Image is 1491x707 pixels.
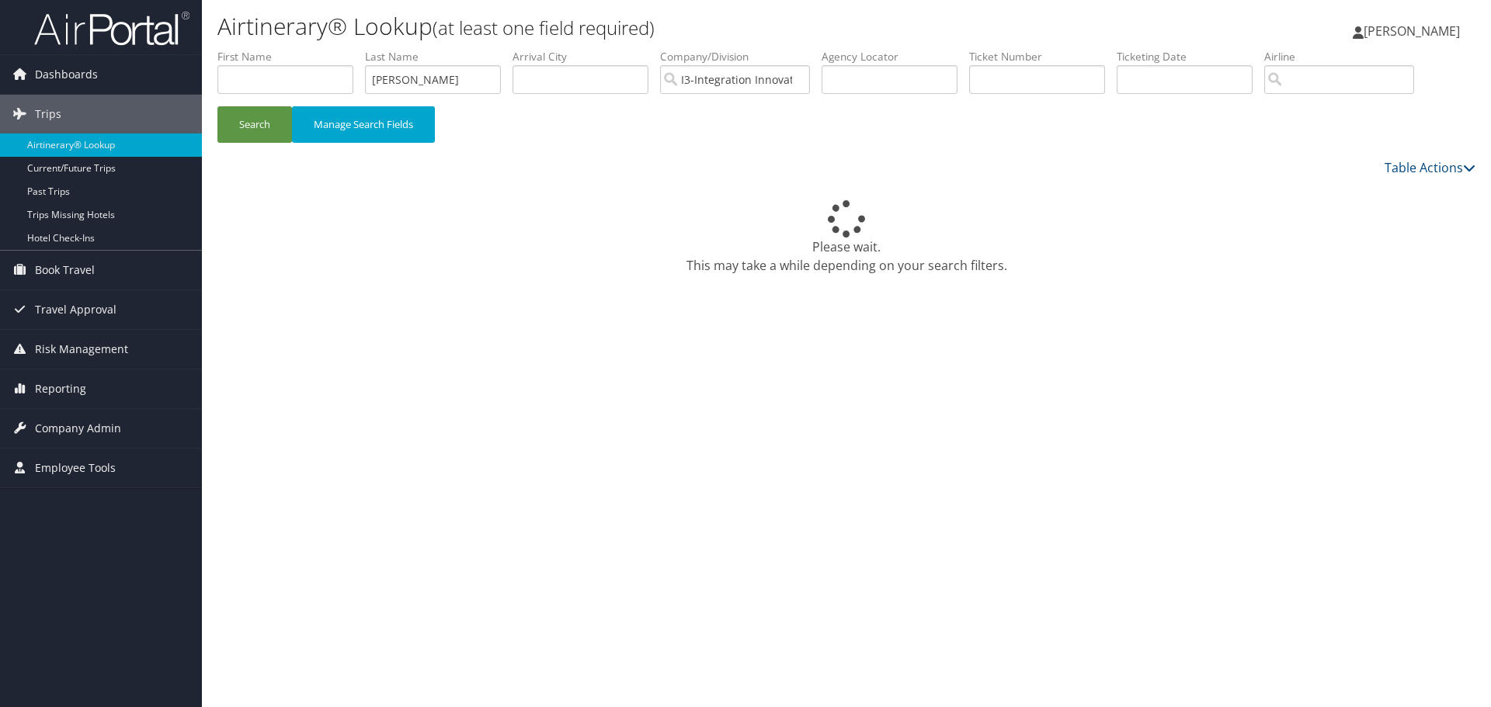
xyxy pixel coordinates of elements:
[35,95,61,133] span: Trips
[35,330,128,369] span: Risk Management
[34,10,189,47] img: airportal-logo.png
[217,10,1056,43] h1: Airtinerary® Lookup
[292,106,435,143] button: Manage Search Fields
[1353,8,1475,54] a: [PERSON_NAME]
[1364,23,1460,40] span: [PERSON_NAME]
[1117,49,1264,64] label: Ticketing Date
[217,200,1475,275] div: Please wait. This may take a while depending on your search filters.
[35,449,116,487] span: Employee Tools
[35,290,116,329] span: Travel Approval
[660,49,822,64] label: Company/Division
[35,369,86,408] span: Reporting
[365,49,513,64] label: Last Name
[433,15,655,40] small: (at least one field required)
[217,49,365,64] label: First Name
[35,409,121,448] span: Company Admin
[513,49,660,64] label: Arrival City
[35,55,98,94] span: Dashboards
[1385,159,1475,176] a: Table Actions
[217,106,292,143] button: Search
[35,251,95,289] span: Book Travel
[969,49,1117,64] label: Ticket Number
[1264,49,1426,64] label: Airline
[822,49,969,64] label: Agency Locator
